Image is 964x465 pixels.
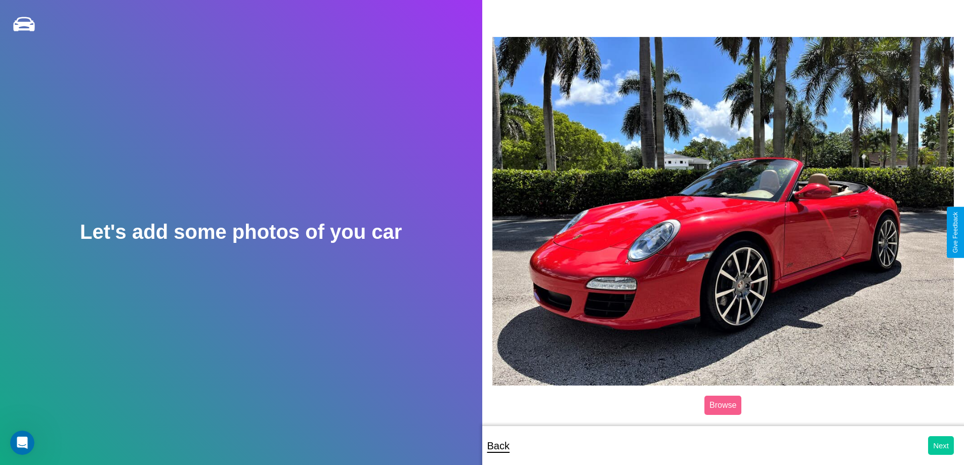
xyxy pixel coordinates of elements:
[80,221,402,243] h2: Let's add some photos of you car
[487,437,510,455] p: Back
[492,37,954,385] img: posted
[704,396,741,415] label: Browse
[952,212,959,253] div: Give Feedback
[10,431,34,455] iframe: Intercom live chat
[928,436,954,455] button: Next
